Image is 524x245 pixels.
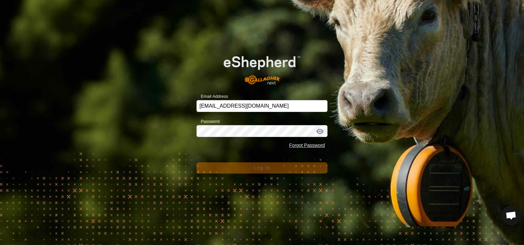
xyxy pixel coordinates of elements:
span: Log In [254,165,270,171]
img: E-shepherd Logo [210,45,314,90]
button: Log In [196,162,327,174]
input: Email Address [196,100,327,112]
label: Password [196,118,220,125]
div: Open chat [501,205,521,225]
label: Email Address [196,93,228,100]
a: Forgot Password [289,143,325,148]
